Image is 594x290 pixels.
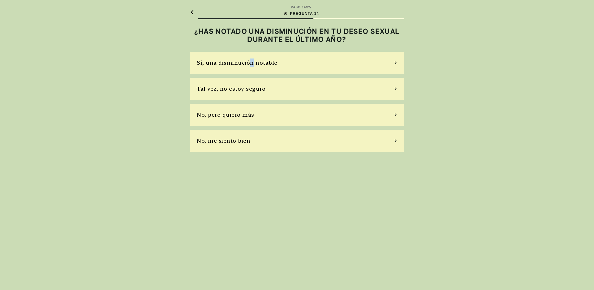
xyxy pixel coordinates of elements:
[197,84,265,93] div: Tal vez, no estoy seguro
[190,27,404,44] h2: ¿HAS NOTADO UNA DISMINUCIÓN EN TU DESEO SEXUAL DURANTE EL ÚLTIMO AÑO?
[197,136,250,145] div: No, me siento bien
[291,5,311,10] div: PASO 14 / 25
[197,110,254,119] div: No, pero quiero más
[197,58,278,67] div: Sí, una disminución notable
[283,11,319,16] div: PREGUNTA 14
